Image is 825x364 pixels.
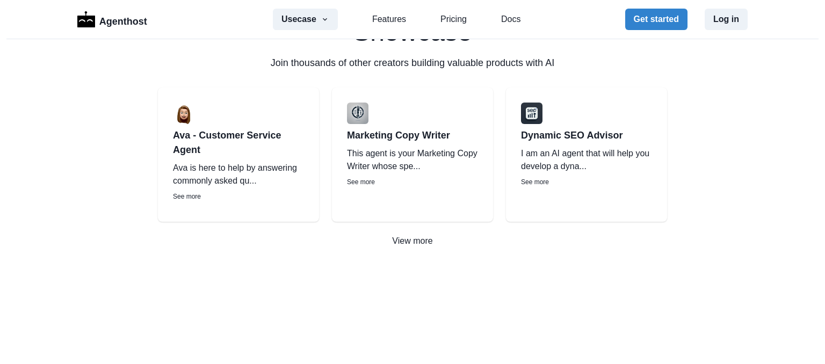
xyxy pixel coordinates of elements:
[501,13,520,26] a: Docs
[347,128,478,143] a: Marketing Copy Writer
[521,103,542,124] img: user%2F2%2F2d242b93-aaa3-4cbd-aa9c-fc041cf1f639
[440,13,467,26] a: Pricing
[271,56,554,70] p: Join thousands of other creators building valuable products with AI
[173,162,304,187] p: Ava is here to help by answering commonly asked qu...
[77,19,748,45] h2: Showcase
[99,10,147,29] p: Agenthost
[372,13,406,26] a: Features
[521,147,652,173] p: I am an AI agent that will help you develop a dyna...
[77,10,147,29] a: LogoAgenthost
[521,177,652,187] p: See more
[173,103,194,124] img: user%2F2%2Fb7ac5808-39ff-453c-8ce1-b371fabf5c1b
[173,192,304,201] p: See more
[705,9,748,30] button: Log in
[347,177,478,187] p: See more
[173,128,304,157] a: Ava - Customer Service Agent
[77,11,95,27] img: Logo
[521,128,652,143] a: Dynamic SEO Advisor
[273,9,338,30] button: Usecase
[347,103,368,124] img: user%2F2%2Fdef768d2-bb31-48e1-a725-94a4e8c437fd
[625,9,687,30] button: Get started
[347,147,478,173] p: This agent is your Marketing Copy Writer whose spe...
